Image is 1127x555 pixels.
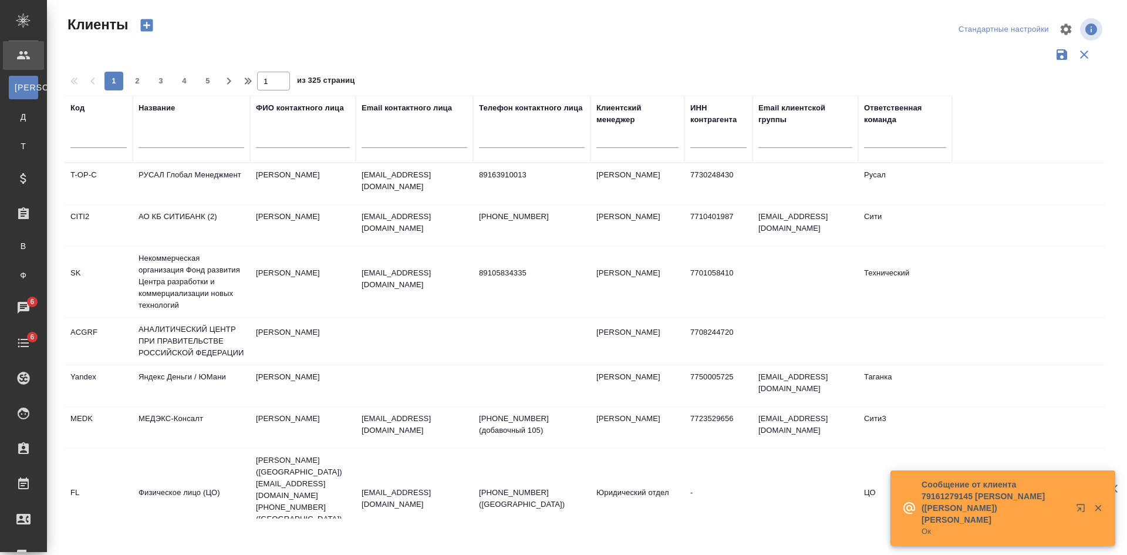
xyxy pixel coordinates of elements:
[591,261,684,302] td: [PERSON_NAME]
[591,163,684,204] td: [PERSON_NAME]
[684,365,753,406] td: 7750005725
[479,413,585,436] p: [PHONE_NUMBER] (добавочный 105)
[479,169,585,181] p: 89163910013
[250,205,356,246] td: [PERSON_NAME]
[858,261,952,302] td: Технический
[362,211,467,234] p: [EMAIL_ADDRESS][DOMAIN_NAME]
[9,134,38,158] a: Т
[65,261,133,302] td: SK
[9,234,38,258] a: В
[9,76,38,99] a: [PERSON_NAME]
[922,479,1068,526] p: Сообщение от клиента 79161279145 [PERSON_NAME] ([PERSON_NAME]) [PERSON_NAME]
[9,105,38,129] a: Д
[479,267,585,279] p: 89105834335
[858,481,952,522] td: ЦО
[858,407,952,448] td: Сити3
[684,163,753,204] td: 7730248430
[151,75,170,87] span: 3
[297,73,355,90] span: из 325 страниц
[684,321,753,362] td: 7708244720
[65,481,133,522] td: FL
[591,407,684,448] td: [PERSON_NAME]
[198,72,217,90] button: 5
[15,270,32,281] span: Ф
[15,111,32,123] span: Д
[591,205,684,246] td: [PERSON_NAME]
[65,15,128,34] span: Клиенты
[753,205,858,246] td: [EMAIL_ADDRESS][DOMAIN_NAME]
[479,487,585,510] p: [PHONE_NUMBER] ([GEOGRAPHIC_DATA])
[23,296,41,308] span: 6
[23,331,41,343] span: 6
[250,321,356,362] td: [PERSON_NAME]
[479,102,583,114] div: Телефон контактного лица
[1051,43,1073,66] button: Сохранить фильтры
[684,481,753,522] td: -
[591,365,684,406] td: [PERSON_NAME]
[858,163,952,204] td: Русал
[753,365,858,406] td: [EMAIL_ADDRESS][DOMAIN_NAME]
[198,75,217,87] span: 5
[250,261,356,302] td: [PERSON_NAME]
[684,407,753,448] td: 7723529656
[250,449,356,554] td: [PERSON_NAME] ([GEOGRAPHIC_DATA]) [EMAIL_ADDRESS][DOMAIN_NAME] [PHONE_NUMBER] ([GEOGRAPHIC_DATA])...
[1086,503,1110,513] button: Закрыть
[133,247,250,317] td: Некоммерческая организация Фонд развития Центра разработки и коммерциализации новых технологий
[362,102,452,114] div: Email контактного лица
[15,240,32,252] span: В
[362,169,467,193] p: [EMAIL_ADDRESS][DOMAIN_NAME]
[591,321,684,362] td: [PERSON_NAME]
[65,321,133,362] td: ACGRF
[362,413,467,436] p: [EMAIL_ADDRESS][DOMAIN_NAME]
[70,102,85,114] div: Код
[758,102,852,126] div: Email клиентской группы
[15,82,32,93] span: [PERSON_NAME]
[65,365,133,406] td: Yandex
[65,407,133,448] td: MEDK
[65,163,133,204] td: T-OP-C
[133,365,250,406] td: Яндекс Деньги / ЮМани
[133,407,250,448] td: МЕДЭКС-Консалт
[139,102,175,114] div: Название
[3,328,44,358] a: 6
[753,407,858,448] td: [EMAIL_ADDRESS][DOMAIN_NAME]
[250,365,356,406] td: [PERSON_NAME]
[250,407,356,448] td: [PERSON_NAME]
[858,205,952,246] td: Сити
[684,261,753,302] td: 7701058410
[128,72,147,90] button: 2
[864,102,946,126] div: Ответственная команда
[1069,496,1097,524] button: Открыть в новой вкладке
[133,15,161,35] button: Создать
[1073,43,1095,66] button: Сбросить фильтры
[479,211,585,223] p: [PHONE_NUMBER]
[250,163,356,204] td: [PERSON_NAME]
[133,481,250,522] td: Физическое лицо (ЦО)
[133,318,250,365] td: АНАЛИТИЧЕСКИЙ ЦЕНТР ПРИ ПРАВИТЕЛЬСТВЕ РОССИЙСКОЙ ФЕДЕРАЦИИ
[256,102,344,114] div: ФИО контактного лица
[362,487,467,510] p: [EMAIL_ADDRESS][DOMAIN_NAME]
[956,21,1052,39] div: split button
[65,205,133,246] td: CITI2
[133,163,250,204] td: РУСАЛ Глобал Менеджмент
[596,102,679,126] div: Клиентский менеджер
[133,205,250,246] td: АО КБ СИТИБАНК (2)
[9,264,38,287] a: Ф
[684,205,753,246] td: 7710401987
[362,267,467,291] p: [EMAIL_ADDRESS][DOMAIN_NAME]
[151,72,170,90] button: 3
[15,140,32,152] span: Т
[858,365,952,406] td: Таганка
[1080,18,1105,41] span: Посмотреть информацию
[3,293,44,322] a: 6
[128,75,147,87] span: 2
[591,481,684,522] td: Юридический отдел
[922,526,1068,537] p: Ок
[690,102,747,126] div: ИНН контрагента
[175,72,194,90] button: 4
[175,75,194,87] span: 4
